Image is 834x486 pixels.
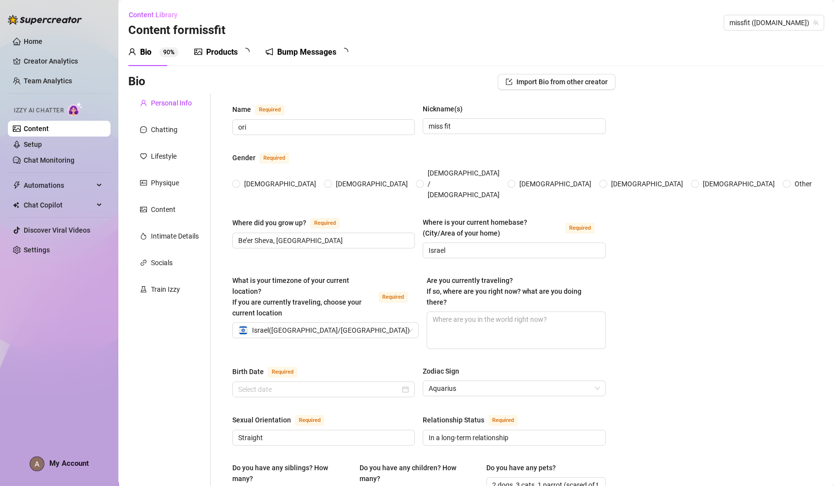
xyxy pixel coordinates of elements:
label: Do you have any children? How many? [360,462,479,484]
a: Creator Analytics [24,53,103,69]
span: team [813,20,819,26]
span: loading [340,48,348,56]
span: [DEMOGRAPHIC_DATA] / [DEMOGRAPHIC_DATA] [424,168,504,200]
span: Required [310,218,340,229]
span: My Account [49,459,89,468]
span: message [140,126,147,133]
a: Home [24,37,42,45]
input: Where did you grow up? [238,235,407,246]
input: Name [238,122,407,133]
span: Required [295,415,325,426]
img: AI Chatter [68,102,83,116]
div: Name [232,104,251,115]
span: experiment [140,286,147,293]
span: Aquarius [429,381,599,396]
input: Sexual Orientation [238,432,407,443]
label: Sexual Orientation [232,414,335,426]
span: loading [242,48,250,56]
div: Products [206,46,238,58]
span: user [140,100,147,106]
div: Do you have any siblings? How many? [232,462,345,484]
label: Nickname(s) [423,104,470,114]
span: Content Library [129,11,178,19]
div: Do you have any children? How many? [360,462,472,484]
a: Team Analytics [24,77,72,85]
span: Import Bio from other creator [516,78,608,86]
div: Intimate Details [151,231,199,242]
div: Relationship Status [423,415,484,425]
span: [DEMOGRAPHIC_DATA] [607,178,687,189]
input: Nickname(s) [429,121,597,132]
span: Israel ( [GEOGRAPHIC_DATA]/[GEOGRAPHIC_DATA] ) [252,323,410,338]
div: Physique [151,177,179,188]
span: [DEMOGRAPHIC_DATA] [515,178,595,189]
a: Chat Monitoring [24,156,74,164]
span: fire [140,233,147,240]
span: Required [378,292,408,303]
button: Content Library [128,7,185,23]
span: Automations [24,177,94,193]
div: Train Izzy [151,284,180,295]
span: Izzy AI Chatter [14,106,64,115]
img: Chat Copilot [13,202,19,208]
a: Setup [24,140,42,148]
img: il [238,325,248,335]
input: Birth Date [238,384,400,395]
span: Required [259,153,289,164]
label: Zodiac Sign [423,366,466,377]
span: [DEMOGRAPHIC_DATA] [240,178,320,189]
div: Where is your current homebase? (City/Area of your home) [423,217,561,239]
img: ACg8ocLJXDN6EQGP0k7_za_lIdQQo7PWwIST6Y031HMrHO40JHamMg=s96-c [30,457,44,471]
span: picture [194,48,202,56]
h3: Bio [128,74,145,90]
label: Name [232,104,295,115]
span: [DEMOGRAPHIC_DATA] [699,178,779,189]
div: Do you have any pets? [486,462,556,473]
span: [DEMOGRAPHIC_DATA] [332,178,412,189]
div: Personal Info [151,98,192,108]
label: Gender [232,152,300,164]
button: Import Bio from other creator [498,74,616,90]
span: idcard [140,179,147,186]
div: Content [151,204,176,215]
div: Bump Messages [277,46,336,58]
div: Chatting [151,124,178,135]
div: Socials [151,257,173,268]
div: Bio [140,46,151,58]
label: Where is your current homebase? (City/Area of your home) [423,217,605,239]
label: Relationship Status [423,414,529,426]
span: Chat Copilot [24,197,94,213]
span: missfit (miss.fit) [729,15,818,30]
input: Relationship Status [429,432,597,443]
span: Required [255,104,285,115]
label: Do you have any siblings? How many? [232,462,352,484]
span: Are you currently traveling? If so, where are you right now? what are you doing there? [427,277,581,306]
div: Lifestyle [151,151,177,162]
div: Zodiac Sign [423,366,459,377]
span: Required [565,223,595,234]
span: user [128,48,136,56]
a: Discover Viral Videos [24,226,90,234]
div: Sexual Orientation [232,415,291,425]
span: Required [488,415,518,426]
span: import [506,78,512,85]
span: link [140,259,147,266]
label: Do you have any pets? [486,462,563,473]
span: thunderbolt [13,181,21,189]
span: What is your timezone of your current location? If you are currently traveling, choose your curre... [232,277,362,317]
span: Other [791,178,816,189]
a: Settings [24,246,50,254]
span: heart [140,153,147,160]
div: Nickname(s) [423,104,463,114]
input: Where is your current homebase? (City/Area of your home) [429,245,597,256]
h3: Content for missfit [128,23,225,38]
div: Where did you grow up? [232,217,306,228]
span: Required [268,367,297,378]
label: Where did you grow up? [232,217,351,229]
sup: 90% [159,47,179,57]
label: Birth Date [232,366,308,378]
div: Gender [232,152,255,163]
span: picture [140,206,147,213]
a: Content [24,125,49,133]
div: Birth Date [232,366,264,377]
